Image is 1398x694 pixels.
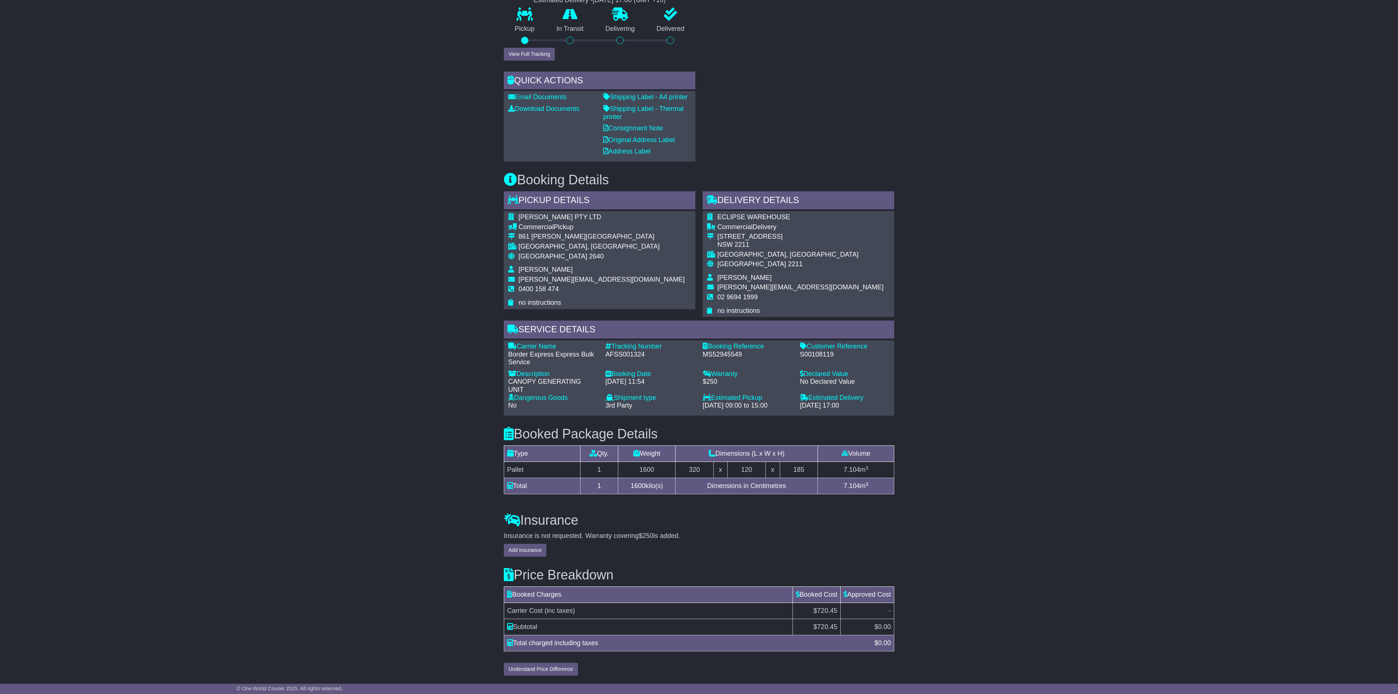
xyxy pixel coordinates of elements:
[504,446,580,462] td: Type
[717,223,884,231] div: Delivery
[518,223,554,231] span: Commercial
[793,587,840,603] td: Booked Cost
[580,462,618,478] td: 1
[508,378,598,394] div: CANOPY GENERATING UNIT
[518,243,685,251] div: [GEOGRAPHIC_DATA], [GEOGRAPHIC_DATA]
[844,466,860,473] span: 7.104
[717,293,758,301] span: 02 9694 1999
[800,351,890,359] div: S00108119
[237,686,343,691] span: © One World Courier 2025. All rights reserved.
[589,253,604,260] span: 2640
[703,402,793,410] div: [DATE] 09:00 to 15:00
[840,587,894,603] td: Approved Cost
[618,446,676,462] td: Weight
[717,223,753,231] span: Commercial
[866,465,869,471] sup: 3
[605,370,695,378] div: Booking Date
[717,307,760,314] span: no instructions
[518,299,561,306] span: no instructions
[508,394,598,402] div: Dangerous Goods
[503,638,871,648] div: Total charged including taxes
[518,253,587,260] span: [GEOGRAPHIC_DATA]
[603,148,651,155] a: Address Label
[676,462,714,478] td: 320
[603,136,675,144] a: Original Address Label
[580,446,618,462] td: Qty.
[507,607,543,614] span: Carrier Cost
[504,532,894,540] div: Insurance is not requested. Warranty covering is added.
[618,478,676,494] td: kilo(s)
[818,462,894,478] td: m
[504,321,894,340] div: Service Details
[866,481,869,487] sup: 3
[703,394,793,402] div: Estimated Pickup
[728,462,766,478] td: 120
[878,623,891,630] span: 0.00
[605,394,695,402] div: Shipment type
[818,478,894,494] td: m
[605,402,632,409] span: 3rd Party
[580,478,618,494] td: 1
[717,241,884,249] div: NSW 2211
[871,638,895,648] div: $
[703,370,793,378] div: Warranty
[504,619,793,635] td: Subtotal
[676,478,818,494] td: Dimensions in Centimetres
[603,105,684,120] a: Shipping Label - Thermal printer
[844,482,860,489] span: 7.104
[800,370,890,378] div: Declared Value
[703,378,793,386] div: $250
[504,462,580,478] td: Pallet
[605,343,695,351] div: Tracking Number
[508,351,598,366] div: Border Express Express Bulk Service
[518,233,685,241] div: 861 [PERSON_NAME][GEOGRAPHIC_DATA]
[603,93,688,101] a: Shipping Label - A4 printer
[717,213,790,221] span: ECLIPSE WAREHOUSE
[639,532,654,539] span: $250
[518,276,685,283] span: [PERSON_NAME][EMAIL_ADDRESS][DOMAIN_NAME]
[504,663,578,676] button: Understand Price Difference
[504,427,894,441] h3: Booked Package Details
[518,285,559,293] span: 0400 158 474
[504,544,546,557] button: Add Insurance
[703,191,894,211] div: Delivery Details
[800,402,890,410] div: [DATE] 17:00
[518,223,685,231] div: Pickup
[780,462,818,478] td: 185
[800,394,890,402] div: Estimated Delivery
[504,48,555,61] button: View Full Tracking
[618,462,676,478] td: 1600
[788,260,802,268] span: 2211
[703,351,793,359] div: MS52945549
[717,283,884,291] span: [PERSON_NAME][EMAIL_ADDRESS][DOMAIN_NAME]
[605,351,695,359] div: AFSS001324
[713,462,728,478] td: x
[717,251,884,259] div: [GEOGRAPHIC_DATA], [GEOGRAPHIC_DATA]
[676,446,818,462] td: Dimensions (L x W x H)
[508,402,517,409] span: No
[504,587,793,603] td: Booked Charges
[508,343,598,351] div: Carrier Name
[766,462,780,478] td: x
[504,568,894,582] h3: Price Breakdown
[800,378,890,386] div: No Declared Value
[817,623,837,630] span: 720.45
[518,213,601,221] span: [PERSON_NAME] PTY LTD
[717,233,884,241] div: [STREET_ADDRESS]
[603,124,663,132] a: Consignment Note
[504,513,894,528] h3: Insurance
[508,370,598,378] div: Description
[800,343,890,351] div: Customer Reference
[518,266,573,273] span: [PERSON_NAME]
[717,274,772,281] span: [PERSON_NAME]
[818,446,894,462] td: Volume
[508,105,579,112] a: Download Documents
[793,619,840,635] td: $
[504,25,546,33] p: Pickup
[703,343,793,351] div: Booking Reference
[545,607,575,614] span: (inc taxes)
[813,607,837,614] span: $720.45
[546,25,595,33] p: In Transit
[605,378,695,386] div: [DATE] 11:54
[504,72,695,91] div: Quick Actions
